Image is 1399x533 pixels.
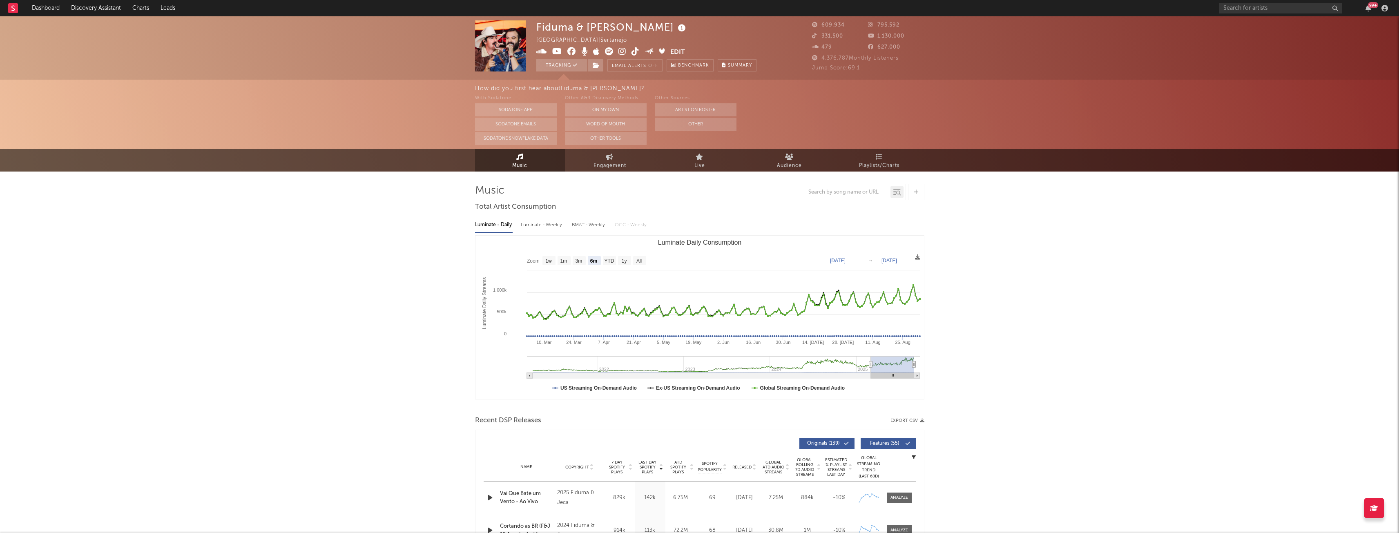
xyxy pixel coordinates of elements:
[1366,5,1371,11] button: 99+
[812,33,843,39] span: 331.500
[604,258,614,264] text: YTD
[493,288,506,292] text: 1 000k
[746,340,761,345] text: 16. Jun
[500,490,553,506] a: Vai Que Bate um Vento - Ao Vivo
[655,118,736,131] button: Other
[694,161,705,171] span: Live
[565,118,647,131] button: Word Of Mouth
[762,494,790,502] div: 7.25M
[565,465,589,470] span: Copyright
[475,94,557,103] div: With Sodatone
[481,277,487,329] text: Luminate Daily Streams
[657,340,671,345] text: 5. May
[890,418,924,423] button: Export CSV
[606,494,633,502] div: 829k
[475,118,557,131] button: Sodatone Emails
[648,64,658,68] em: Off
[594,161,626,171] span: Engagement
[760,385,845,391] text: Global Streaming On-Demand Audio
[656,385,740,391] text: Ex-US Streaming On-Demand Audio
[718,59,756,71] button: Summary
[812,65,860,71] span: Jump Score: 69.1
[812,22,845,28] span: 609.934
[865,340,880,345] text: 11. Aug
[732,465,752,470] span: Released
[804,189,890,196] input: Search by song name or URL
[504,331,506,336] text: 0
[566,340,582,345] text: 24. Mar
[667,494,694,502] div: 6.75M
[812,56,899,61] span: 4.376.787 Monthly Listeners
[667,460,689,475] span: ATD Spotify Plays
[685,340,702,345] text: 19. May
[565,132,647,145] button: Other Tools
[545,258,552,264] text: 1w
[830,258,846,263] text: [DATE]
[557,488,602,508] div: 2025 Fiduma & Jeca
[868,33,904,39] span: 1.130.000
[475,416,541,426] span: Recent DSP Releases
[881,258,897,263] text: [DATE]
[497,309,506,314] text: 500k
[857,455,881,479] div: Global Streaming Trend (Last 60D)
[475,218,513,232] div: Luminate - Daily
[667,59,714,71] a: Benchmark
[536,20,688,34] div: Fiduma & [PERSON_NAME]
[868,258,873,263] text: →
[776,340,790,345] text: 30. Jun
[575,258,582,264] text: 3m
[1219,3,1342,13] input: Search for artists
[475,149,565,172] a: Music
[560,385,637,391] text: US Streaming On-Demand Audio
[626,340,640,345] text: 21. Apr
[655,103,736,116] button: Artist on Roster
[728,63,752,68] span: Summary
[536,340,552,345] text: 10. Mar
[500,464,553,470] div: Name
[825,494,852,502] div: ~ 10 %
[762,460,785,475] span: Global ATD Audio Streams
[745,149,834,172] a: Audience
[590,258,597,264] text: 6m
[655,149,745,172] a: Live
[637,460,658,475] span: Last Day Spotify Plays
[565,94,647,103] div: Other A&R Discovery Methods
[521,218,564,232] div: Luminate - Weekly
[812,45,832,50] span: 479
[475,236,924,399] svg: Luminate Daily Consumption
[794,457,816,477] span: Global Rolling 7D Audio Streams
[834,149,924,172] a: Playlists/Charts
[861,438,916,449] button: Features(55)
[607,59,663,71] button: Email AlertsOff
[606,460,628,475] span: 7 Day Spotify Plays
[895,340,910,345] text: 25. Aug
[512,161,527,171] span: Music
[475,202,556,212] span: Total Artist Consumption
[655,94,736,103] div: Other Sources
[565,149,655,172] a: Engagement
[794,494,821,502] div: 884k
[527,258,540,264] text: Zoom
[475,132,557,145] button: Sodatone Snowflake Data
[832,340,854,345] text: 28. [DATE]
[565,103,647,116] button: On My Own
[777,161,802,171] span: Audience
[670,47,685,58] button: Edit
[799,438,855,449] button: Originals(139)
[866,441,904,446] span: Features ( 55 )
[698,461,722,473] span: Spotify Popularity
[802,340,824,345] text: 14. [DATE]
[868,45,900,50] span: 627.000
[637,494,663,502] div: 142k
[598,340,609,345] text: 7. Apr
[536,59,587,71] button: Tracking
[717,340,730,345] text: 2. Jun
[658,239,741,246] text: Luminate Daily Consumption
[868,22,899,28] span: 795.592
[678,61,709,71] span: Benchmark
[731,494,758,502] div: [DATE]
[1368,2,1378,8] div: 99 +
[621,258,627,264] text: 1y
[536,36,636,45] div: [GEOGRAPHIC_DATA] | Sertanejo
